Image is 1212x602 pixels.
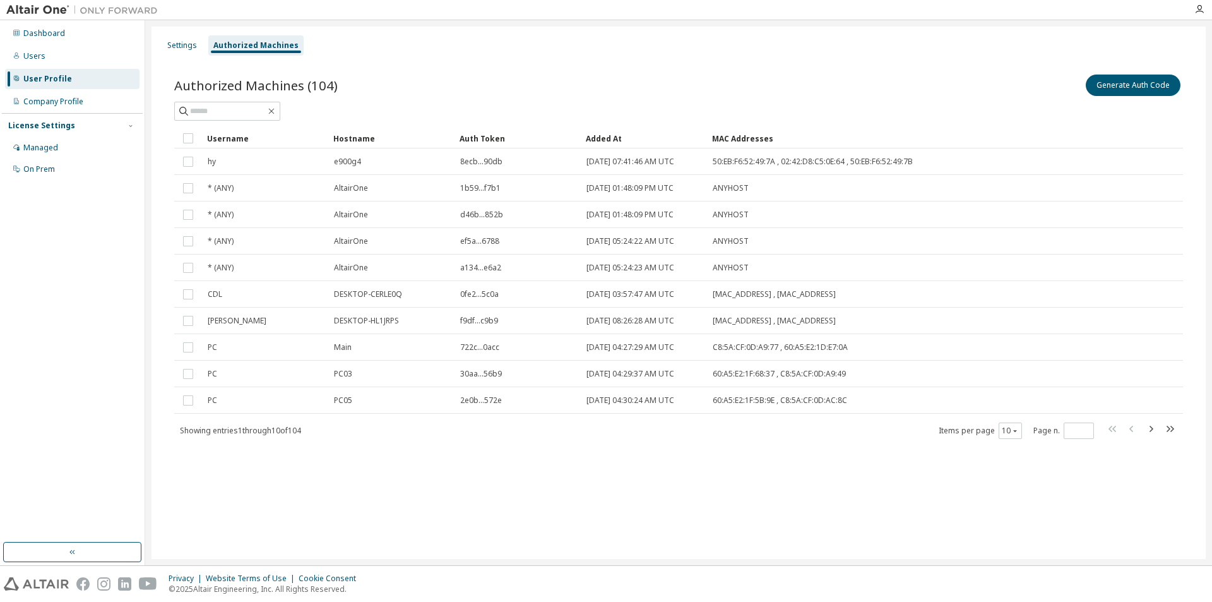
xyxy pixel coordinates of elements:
[586,369,674,379] span: [DATE] 04:29:37 AM UTC
[23,51,45,61] div: Users
[334,395,352,406] span: PC05
[208,342,217,352] span: PC
[586,236,674,246] span: [DATE] 05:24:22 AM UTC
[713,157,913,167] span: 50:EB:F6:52:49:7A , 02:42:D8:C5:0E:64 , 50:EB:F6:52:49:7B
[586,128,702,148] div: Added At
[1086,75,1180,96] button: Generate Auth Code
[208,289,222,299] span: CDL
[460,316,498,326] span: f9df...c9b9
[208,210,234,220] span: * (ANY)
[206,574,299,584] div: Website Terms of Use
[334,316,399,326] span: DESKTOP-HL1JRPS
[208,183,234,193] span: * (ANY)
[713,316,836,326] span: [MAC_ADDRESS] , [MAC_ADDRESS]
[713,263,749,273] span: ANYHOST
[713,395,847,406] span: 60:A5:E2:1F:5B:9E , C8:5A:CF:0D:AC:8C
[334,157,361,167] span: e900g4
[713,236,749,246] span: ANYHOST
[169,574,206,584] div: Privacy
[174,76,338,94] span: Authorized Machines (104)
[23,28,65,39] div: Dashboard
[8,121,75,131] div: License Settings
[460,210,503,220] span: d46b...852b
[712,128,1050,148] div: MAC Addresses
[586,289,674,299] span: [DATE] 03:57:47 AM UTC
[139,577,157,591] img: youtube.svg
[460,342,499,352] span: 722c...0acc
[208,395,217,406] span: PC
[586,263,674,273] span: [DATE] 05:24:23 AM UTC
[460,128,576,148] div: Auth Token
[180,425,301,436] span: Showing entries 1 through 10 of 104
[460,157,502,167] span: 8ecb...90db
[334,236,368,246] span: AltairOne
[713,289,836,299] span: [MAC_ADDRESS] , [MAC_ADDRESS]
[460,395,502,406] span: 2e0b...572e
[334,289,402,299] span: DESKTOP-CERLE0Q
[334,342,352,352] span: Main
[208,369,217,379] span: PC
[208,157,216,167] span: hy
[23,97,83,107] div: Company Profile
[939,423,1022,439] span: Items per page
[586,316,674,326] span: [DATE] 08:26:28 AM UTC
[1033,423,1094,439] span: Page n.
[299,574,364,584] div: Cookie Consent
[334,183,368,193] span: AltairOne
[23,74,72,84] div: User Profile
[460,289,499,299] span: 0fe2...5c0a
[6,4,164,16] img: Altair One
[207,128,323,148] div: Username
[586,157,674,167] span: [DATE] 07:41:46 AM UTC
[208,316,266,326] span: [PERSON_NAME]
[586,395,674,406] span: [DATE] 04:30:24 AM UTC
[23,164,55,174] div: On Prem
[713,183,749,193] span: ANYHOST
[460,236,499,246] span: ef5a...6788
[118,577,131,591] img: linkedin.svg
[460,183,501,193] span: 1b59...f7b1
[169,584,364,594] p: © 2025 Altair Engineering, Inc. All Rights Reserved.
[713,369,846,379] span: 60:A5:E2:1F:68:37 , C8:5A:CF:0D:A9:49
[460,263,501,273] span: a134...e6a2
[76,577,90,591] img: facebook.svg
[208,236,234,246] span: * (ANY)
[586,342,674,352] span: [DATE] 04:27:29 AM UTC
[460,369,502,379] span: 30aa...56b9
[23,143,58,153] div: Managed
[213,40,299,51] div: Authorized Machines
[334,263,368,273] span: AltairOne
[334,369,352,379] span: PC03
[586,210,674,220] span: [DATE] 01:48:09 PM UTC
[208,263,234,273] span: * (ANY)
[1002,426,1019,436] button: 10
[97,577,110,591] img: instagram.svg
[167,40,197,51] div: Settings
[713,210,749,220] span: ANYHOST
[713,342,848,352] span: C8:5A:CF:0D:A9:77 , 60:A5:E2:1D:E7:0A
[4,577,69,591] img: altair_logo.svg
[334,210,368,220] span: AltairOne
[333,128,449,148] div: Hostname
[586,183,674,193] span: [DATE] 01:48:09 PM UTC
